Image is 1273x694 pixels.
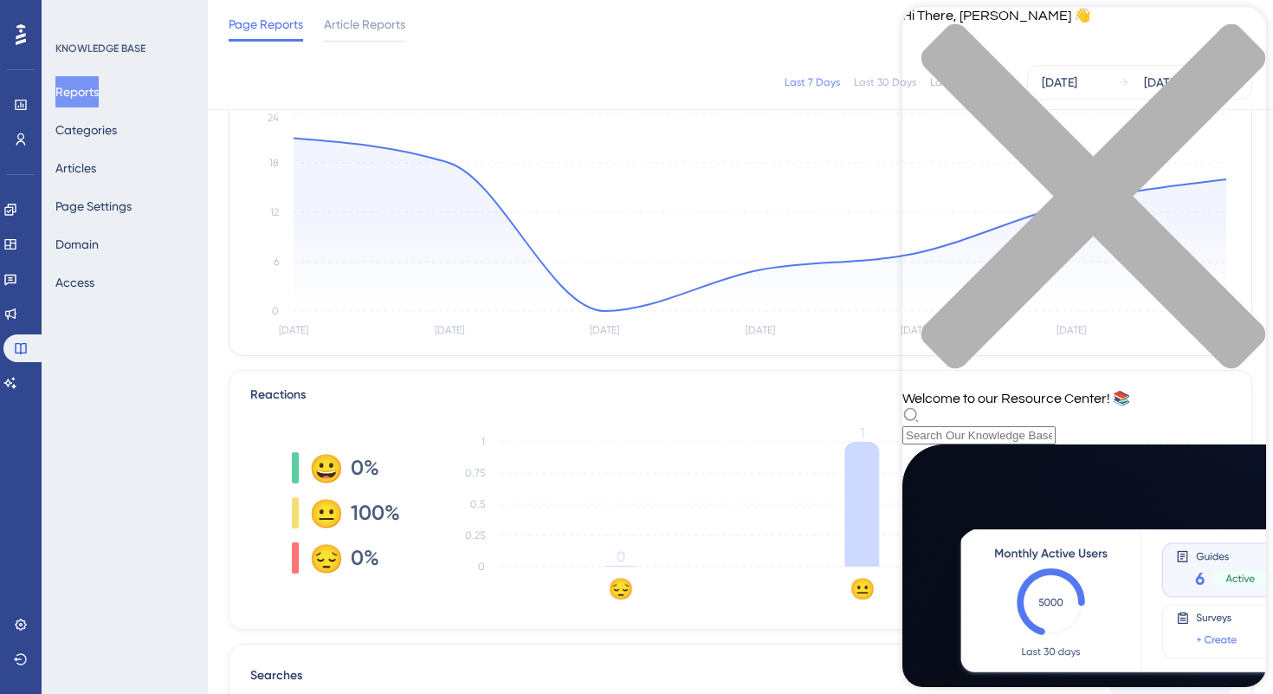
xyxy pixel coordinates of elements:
span: 100% [351,499,400,527]
div: Last 30 Days [854,75,916,89]
tspan: 1 [860,425,864,441]
button: Categories [55,114,117,146]
div: 4 [120,9,126,23]
tspan: 0.25 [465,529,485,542]
button: Page Settings [55,191,132,222]
div: 😀 [309,454,337,482]
button: Articles [55,152,96,184]
text: 😐 [850,576,876,601]
tspan: 24 [268,112,279,124]
tspan: [DATE] [279,324,308,336]
span: Article Reports [324,14,405,35]
span: 0% [351,454,379,482]
tspan: 1 [481,436,485,448]
tspan: [DATE] [901,324,930,336]
div: KNOWLEDGE BASE [55,42,145,55]
tspan: [DATE] [746,324,775,336]
button: Domain [55,229,99,260]
tspan: 0 [272,305,279,317]
span: 0% [351,544,379,572]
tspan: 6 [274,256,279,268]
img: launcher-image-alternative-text [5,10,36,42]
tspan: [DATE] [590,324,619,336]
div: Last 7 Days [785,75,840,89]
tspan: 0.75 [465,467,485,479]
div: 😐 [309,499,337,527]
button: Reports [55,76,99,107]
div: 😔 [309,544,337,572]
tspan: [DATE] [435,324,464,336]
div: Reactions [250,385,1231,405]
text: 😔 [608,576,634,601]
span: Page Reports [229,14,303,35]
tspan: 0.5 [470,498,485,510]
tspan: 0 [617,548,625,565]
span: Need Help? [41,4,108,25]
button: Access [55,267,94,298]
tspan: 18 [269,157,279,169]
tspan: 12 [270,206,279,218]
tspan: 0 [478,561,485,573]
